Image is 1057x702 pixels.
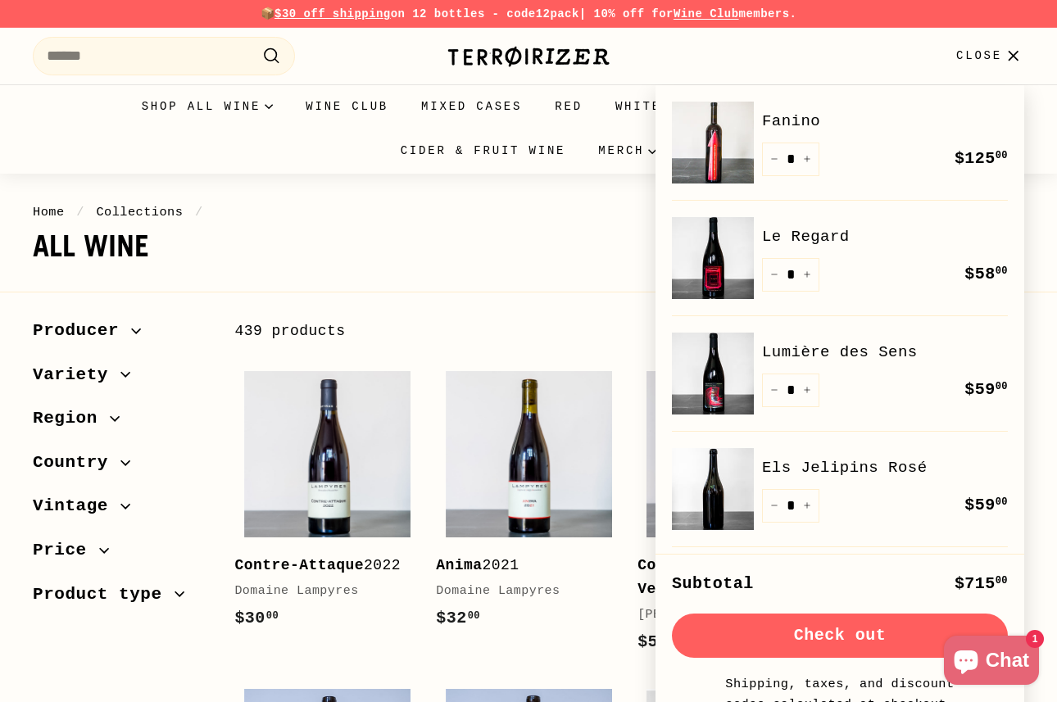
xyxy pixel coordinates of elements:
[234,557,364,573] b: Contre-Attaque
[672,571,754,597] div: Subtotal
[33,230,1024,263] h1: All wine
[955,571,1008,597] div: $715
[33,317,131,345] span: Producer
[125,84,290,129] summary: Shop all wine
[762,143,787,176] button: Reduce item quantity by one
[33,361,120,389] span: Variety
[672,217,754,299] img: Le Regard
[955,149,1008,168] span: $125
[33,532,208,577] button: Price
[436,557,482,573] b: Anima
[266,610,279,622] sup: 00
[436,582,605,601] div: Domaine Lampyres
[956,47,1002,65] span: Close
[637,632,682,651] span: $53
[672,333,754,414] img: Lumière des Sens
[536,7,579,20] strong: 12pack
[582,129,673,173] summary: Merch
[672,102,754,183] img: Fanino
[996,150,1008,161] sup: 00
[538,84,599,129] a: Red
[964,496,1008,514] span: $59
[96,205,183,220] a: Collections
[33,5,1024,23] p: 📦 on 12 bottles - code | 10% off for members.
[33,537,99,564] span: Price
[234,554,403,577] div: 2022
[234,609,279,627] span: $30
[939,636,1044,689] inbox-online-store-chat: Shopify online store chat
[33,202,1024,222] nav: breadcrumbs
[762,374,787,407] button: Reduce item quantity by one
[762,109,1008,134] a: Fanino
[33,445,208,489] button: Country
[964,380,1008,399] span: $59
[274,7,391,20] span: $30 off shipping
[795,143,819,176] button: Increase item quantity by one
[674,7,739,20] a: Wine Club
[762,340,1008,365] a: Lumière des Sens
[996,496,1008,508] sup: 00
[234,362,420,648] a: Contre-Attaque2022Domaine Lampyres
[33,581,175,609] span: Product type
[436,362,621,648] a: Anima2021Domaine Lampyres
[762,258,787,292] button: Reduce item quantity by one
[762,224,1008,249] a: Le Regard
[33,488,208,532] button: Vintage
[795,489,819,523] button: Increase item quantity by one
[436,554,605,577] div: 2021
[436,609,480,627] span: $32
[234,319,629,343] div: 439 products
[599,84,678,129] a: White
[33,577,208,621] button: Product type
[289,84,405,129] a: Wine Club
[384,129,583,173] a: Cider & Fruit Wine
[946,32,1034,80] button: Close
[191,205,207,220] span: /
[762,489,787,523] button: Reduce item quantity by one
[996,575,1008,587] sup: 00
[405,84,538,129] a: Mixed Cases
[672,448,754,530] img: Els Jelipins Rosé
[637,362,823,672] a: Concerto di Venezia2021[PERSON_NAME]
[33,449,120,477] span: Country
[33,492,120,520] span: Vintage
[33,357,208,401] button: Variety
[637,554,806,601] div: 2021
[33,405,110,433] span: Region
[996,381,1008,392] sup: 00
[795,258,819,292] button: Increase item quantity by one
[33,205,65,220] a: Home
[996,265,1008,277] sup: 00
[795,374,819,407] button: Increase item quantity by one
[672,614,1008,658] button: Check out
[468,610,480,622] sup: 00
[964,265,1008,283] span: $58
[33,313,208,357] button: Producer
[637,605,806,625] div: [PERSON_NAME]
[234,582,403,601] div: Domaine Lampyres
[33,401,208,445] button: Region
[637,557,739,597] b: Concerto di Venezia
[762,455,1008,480] a: Els Jelipins Rosé
[72,205,88,220] span: /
